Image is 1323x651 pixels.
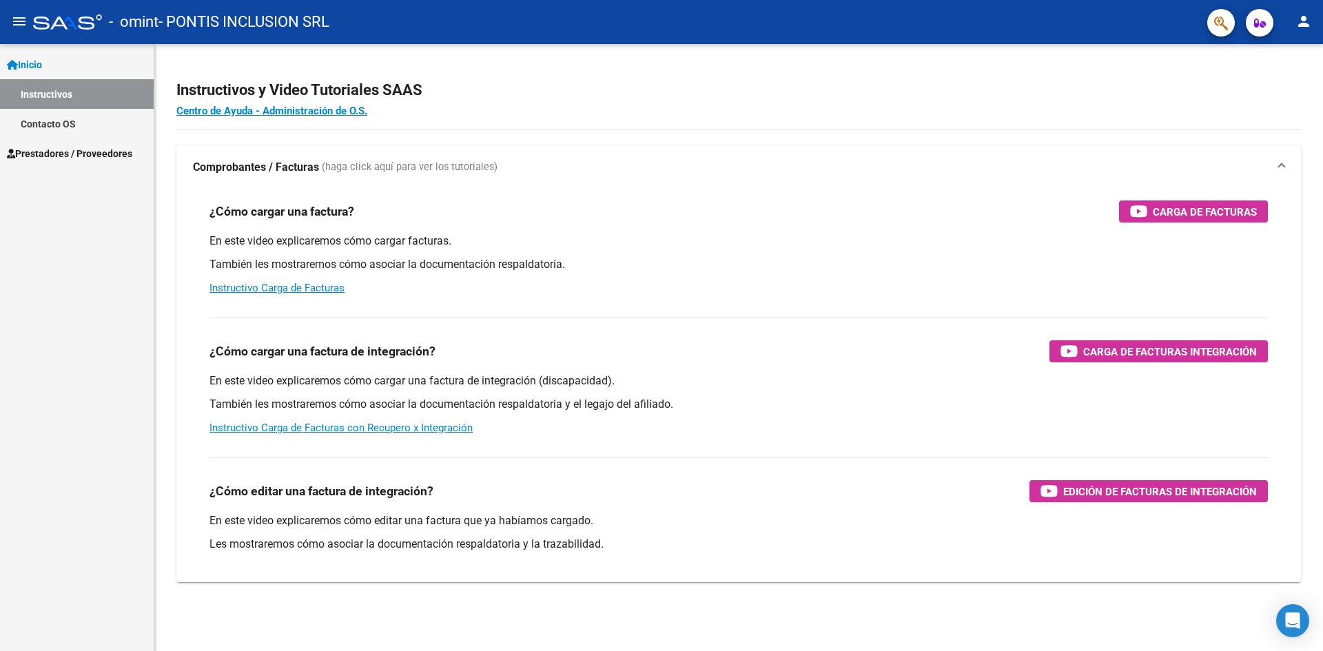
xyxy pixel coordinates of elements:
mat-icon: person [1295,13,1312,30]
h3: ¿Cómo cargar una factura? [209,202,354,221]
span: Edición de Facturas de integración [1063,483,1257,500]
button: Carga de Facturas Integración [1049,340,1268,362]
a: Instructivo Carga de Facturas con Recupero x Integración [209,422,473,434]
a: Instructivo Carga de Facturas [209,282,345,294]
h3: ¿Cómo editar una factura de integración? [209,482,433,501]
mat-icon: menu [11,13,28,30]
h2: Instructivos y Video Tutoriales SAAS [176,77,1301,103]
span: Prestadores / Proveedores [7,146,132,161]
span: - omint [109,7,158,37]
span: - PONTIS INCLUSION SRL [158,7,329,37]
div: Open Intercom Messenger [1276,604,1309,637]
p: En este video explicaremos cómo editar una factura que ya habíamos cargado. [209,513,1268,528]
button: Carga de Facturas [1119,200,1268,223]
button: Edición de Facturas de integración [1029,480,1268,502]
span: Carga de Facturas Integración [1083,343,1257,360]
span: Inicio [7,57,42,72]
h3: ¿Cómo cargar una factura de integración? [209,342,435,361]
p: También les mostraremos cómo asociar la documentación respaldatoria. [209,257,1268,272]
p: También les mostraremos cómo asociar la documentación respaldatoria y el legajo del afiliado. [209,397,1268,412]
a: Centro de Ayuda - Administración de O.S. [176,105,367,117]
strong: Comprobantes / Facturas [193,160,319,175]
span: Carga de Facturas [1153,203,1257,220]
span: (haga click aquí para ver los tutoriales) [322,160,498,175]
div: Comprobantes / Facturas (haga click aquí para ver los tutoriales) [176,189,1301,582]
p: Les mostraremos cómo asociar la documentación respaldatoria y la trazabilidad. [209,537,1268,552]
p: En este video explicaremos cómo cargar una factura de integración (discapacidad). [209,373,1268,389]
mat-expansion-panel-header: Comprobantes / Facturas (haga click aquí para ver los tutoriales) [176,145,1301,189]
p: En este video explicaremos cómo cargar facturas. [209,234,1268,249]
